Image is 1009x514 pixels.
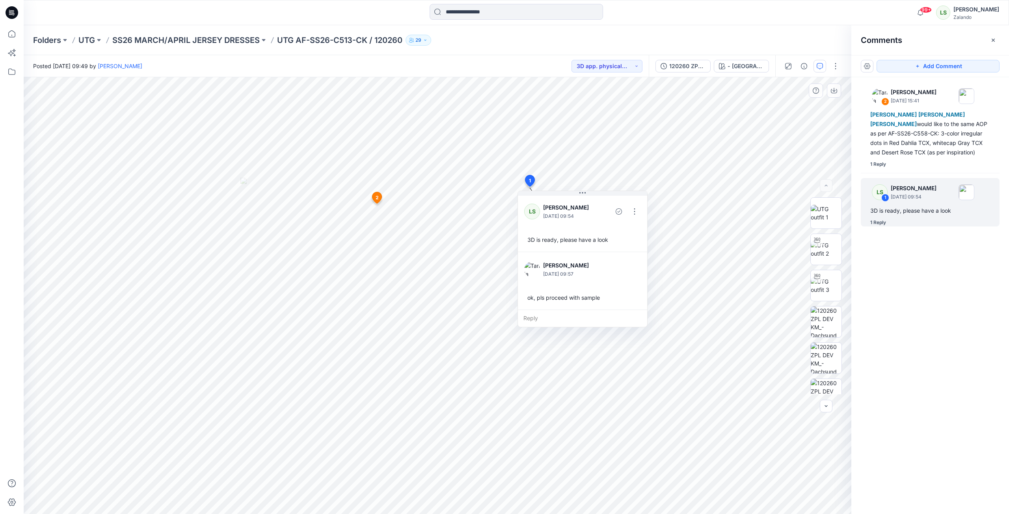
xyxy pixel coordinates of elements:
img: Tania Baumeister-Hanff [524,262,540,277]
img: UTG outfit 1 [811,205,841,221]
p: [PERSON_NAME] [543,261,607,270]
div: 3D is ready, please have a look [870,206,990,215]
button: 29 [406,35,431,46]
div: LS [872,184,888,200]
span: [PERSON_NAME] [870,111,917,118]
div: ok, pls proceed with sample [524,290,641,305]
span: Posted [DATE] 09:49 by [33,62,142,70]
a: Folders [33,35,61,46]
div: 3D is ready, please have a look [524,232,641,247]
div: 1 Reply [870,160,886,168]
button: 120260 ZPL DEV [655,60,711,72]
a: UTG [78,35,95,46]
p: 29 [415,36,421,45]
span: 99+ [920,7,932,13]
span: [PERSON_NAME] [918,111,965,118]
button: Add Comment [877,60,1000,72]
a: SS26 MARCH/APRIL JERSEY DRESSES [112,35,260,46]
div: 2 [881,98,889,106]
button: - [GEOGRAPHIC_DATA]/ White [714,60,769,72]
p: [PERSON_NAME] [543,203,595,212]
img: 120260 ZPL DEV KM_- Dachsund_ White_Screenshot 2025-06-13 104030 [811,379,841,410]
div: LS [524,204,540,219]
div: 120260 ZPL DEV [669,62,706,71]
span: 2 [376,194,379,201]
p: [DATE] 09:54 [891,193,936,201]
div: would like to the same AOP as per AF-SS26-C558-CK: 3-color irregular dots in Red Dahlia TCX, whit... [870,110,990,157]
p: [DATE] 15:41 [891,97,936,105]
p: UTG AF-SS26-C513-CK / 120260 [277,35,402,46]
p: [DATE] 09:54 [543,212,595,220]
div: LS [936,6,950,20]
span: [PERSON_NAME] [870,121,917,127]
p: [DATE] 09:57 [543,270,607,278]
div: - [GEOGRAPHIC_DATA]/ White [728,62,764,71]
div: Zalando [953,14,999,20]
span: 1 [529,177,531,184]
div: 1 Reply [870,219,886,226]
div: 1 [881,194,889,202]
div: [PERSON_NAME] [953,5,999,14]
h2: Comments [861,35,902,45]
img: 120260 ZPL DEV KM_- Dachsund_ White_Workmanship illustrations - 120260 [811,306,841,337]
img: UTG outfit 2 [811,241,841,258]
img: Tania Baumeister-Hanff [872,88,888,104]
div: Reply [518,310,647,327]
img: 120260 ZPL DEV KM_- Dachsund_ White_Screenshot 2025-06-13 103933 [811,343,841,373]
p: [PERSON_NAME] [891,87,936,97]
a: [PERSON_NAME] [98,63,142,69]
button: Details [798,60,810,72]
p: [PERSON_NAME] [891,184,936,193]
img: UTG outfit 3 [811,277,841,294]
